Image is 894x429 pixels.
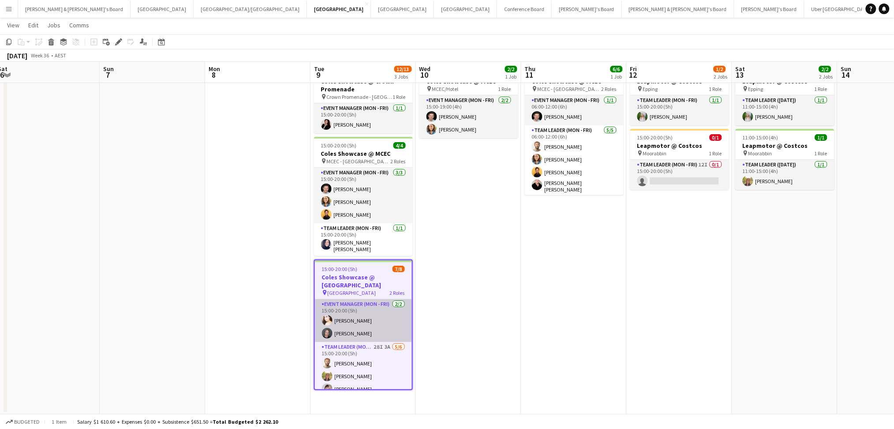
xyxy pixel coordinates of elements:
a: Comms [66,19,93,31]
span: Jobs [47,21,60,29]
button: [PERSON_NAME] & [PERSON_NAME]'s Board [18,0,131,18]
a: Edit [25,19,42,31]
button: [GEOGRAPHIC_DATA]/[GEOGRAPHIC_DATA] [194,0,307,18]
a: Jobs [44,19,64,31]
button: [GEOGRAPHIC_DATA] [307,0,371,18]
button: [GEOGRAPHIC_DATA] [131,0,194,18]
button: [GEOGRAPHIC_DATA] [371,0,434,18]
a: View [4,19,23,31]
span: Total Budgeted $2 262.10 [213,418,278,425]
button: [PERSON_NAME]'s Board [552,0,622,18]
span: View [7,21,19,29]
button: [GEOGRAPHIC_DATA] [434,0,497,18]
button: Conference Board [497,0,552,18]
button: [PERSON_NAME]'s Board [734,0,804,18]
span: Comms [69,21,89,29]
span: Week 36 [29,52,51,59]
div: AEST [55,52,66,59]
button: [PERSON_NAME] & [PERSON_NAME]'s Board [622,0,734,18]
button: Uber [GEOGRAPHIC_DATA] [804,0,879,18]
div: [DATE] [7,51,27,60]
button: Budgeted [4,417,41,427]
span: Edit [28,21,38,29]
span: 1 item [49,418,70,425]
div: Salary $1 610.60 + Expenses $0.00 + Subsistence $651.50 = [77,418,278,425]
span: Budgeted [14,419,40,425]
